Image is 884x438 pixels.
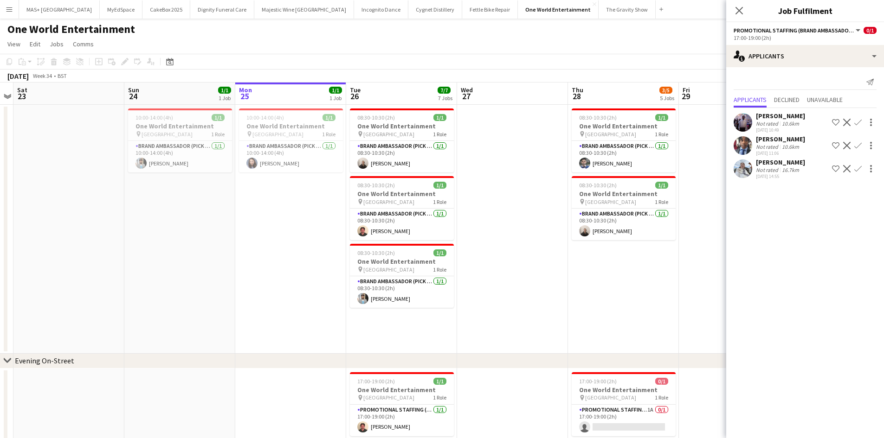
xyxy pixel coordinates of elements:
[734,34,877,41] div: 17:00-19:00 (2h)
[190,0,254,19] button: Dignity Funeral Care
[438,95,452,102] div: 7 Jobs
[128,108,232,172] app-job-card: 10:00-14:00 (4h)1/1One World Entertainment [GEOGRAPHIC_DATA]1 RoleBrand Ambassador (Pick up)1/110...
[572,405,676,436] app-card-role: Promotional Staffing (Brand Ambassadors)1A0/117:00-19:00 (2h)
[7,71,29,81] div: [DATE]
[363,394,414,401] span: [GEOGRAPHIC_DATA]
[461,86,473,94] span: Wed
[585,394,636,401] span: [GEOGRAPHIC_DATA]
[734,27,854,34] span: Promotional Staffing (Brand Ambassadors)
[31,72,54,79] span: Week 34
[579,114,617,121] span: 08:30-10:30 (2h)
[780,120,801,127] div: 10.6km
[585,131,636,138] span: [GEOGRAPHIC_DATA]
[572,372,676,436] app-job-card: 17:00-19:00 (2h)0/1One World Entertainment [GEOGRAPHIC_DATA]1 RolePromotional Staffing (Brand Amb...
[350,141,454,172] app-card-role: Brand Ambassador (Pick up)1/108:30-10:30 (2h)[PERSON_NAME]
[58,72,67,79] div: BST
[579,378,617,385] span: 17:00-19:00 (2h)
[69,38,97,50] a: Comms
[246,114,284,121] span: 10:00-14:00 (4h)
[329,87,342,94] span: 1/1
[350,257,454,266] h3: One World Entertainment
[7,40,20,48] span: View
[433,182,446,189] span: 1/1
[599,0,656,19] button: The Gravity Show
[350,108,454,172] app-job-card: 08:30-10:30 (2h)1/1One World Entertainment [GEOGRAPHIC_DATA]1 RoleBrand Ambassador (Pick up)1/108...
[211,131,225,138] span: 1 Role
[572,141,676,172] app-card-role: Brand Ambassador (Pick up)1/108:30-10:30 (2h)[PERSON_NAME]
[357,182,395,189] span: 08:30-10:30 (2h)
[756,143,780,150] div: Not rated
[655,394,668,401] span: 1 Role
[726,5,884,17] h3: Job Fulfilment
[433,378,446,385] span: 1/1
[572,209,676,240] app-card-role: Brand Ambassador (Pick up)1/108:30-10:30 (2h)[PERSON_NAME]
[518,0,599,19] button: One World Entertainment
[572,86,583,94] span: Thu
[433,249,446,256] span: 1/1
[348,91,361,102] span: 26
[238,91,252,102] span: 25
[350,244,454,308] app-job-card: 08:30-10:30 (2h)1/1One World Entertainment [GEOGRAPHIC_DATA]1 RoleBrand Ambassador (Pick up)1/108...
[807,96,843,103] span: Unavailable
[128,141,232,172] app-card-role: Brand Ambassador (Pick up)1/110:00-14:00 (4h)[PERSON_NAME]
[128,86,139,94] span: Sun
[128,122,232,130] h3: One World Entertainment
[254,0,354,19] button: Majestic Wine [GEOGRAPHIC_DATA]
[655,114,668,121] span: 1/1
[329,95,342,102] div: 1 Job
[433,131,446,138] span: 1 Role
[734,27,862,34] button: Promotional Staffing (Brand Ambassadors)
[433,394,446,401] span: 1 Role
[655,182,668,189] span: 1/1
[780,143,801,150] div: 10.6km
[142,0,190,19] button: CakeBox 2025
[323,114,336,121] span: 1/1
[726,45,884,67] div: Applicants
[660,95,674,102] div: 5 Jobs
[239,108,343,172] div: 10:00-14:00 (4h)1/1One World Entertainment [GEOGRAPHIC_DATA]1 RoleBrand Ambassador (Pick up)1/110...
[350,209,454,240] app-card-role: Brand Ambassador (Pick up)1/108:30-10:30 (2h)[PERSON_NAME]
[363,266,414,273] span: [GEOGRAPHIC_DATA]
[239,86,252,94] span: Mon
[655,131,668,138] span: 1 Role
[354,0,408,19] button: Incognito Dance
[572,122,676,130] h3: One World Entertainment
[756,166,780,173] div: Not rated
[17,86,27,94] span: Sat
[350,176,454,240] app-job-card: 08:30-10:30 (2h)1/1One World Entertainment [GEOGRAPHIC_DATA]1 RoleBrand Ambassador (Pick up)1/108...
[218,87,231,94] span: 1/1
[756,120,780,127] div: Not rated
[433,266,446,273] span: 1 Role
[774,96,800,103] span: Declined
[19,0,100,19] button: MAS+ [GEOGRAPHIC_DATA]
[585,198,636,205] span: [GEOGRAPHIC_DATA]
[756,112,805,120] div: [PERSON_NAME]
[127,91,139,102] span: 24
[572,190,676,198] h3: One World Entertainment
[350,372,454,436] app-job-card: 17:00-19:00 (2h)1/1One World Entertainment [GEOGRAPHIC_DATA]1 RolePromotional Staffing (Brand Amb...
[572,108,676,172] app-job-card: 08:30-10:30 (2h)1/1One World Entertainment [GEOGRAPHIC_DATA]1 RoleBrand Ambassador (Pick up)1/108...
[579,182,617,189] span: 08:30-10:30 (2h)
[572,386,676,394] h3: One World Entertainment
[683,86,690,94] span: Fri
[681,91,690,102] span: 29
[459,91,473,102] span: 27
[438,87,451,94] span: 7/7
[100,0,142,19] button: MyEdSpace
[16,91,27,102] span: 23
[734,96,767,103] span: Applicants
[756,150,805,156] div: [DATE] 11:06
[350,122,454,130] h3: One World Entertainment
[136,114,173,121] span: 10:00-14:00 (4h)
[252,131,303,138] span: [GEOGRAPHIC_DATA]
[357,378,395,385] span: 17:00-19:00 (2h)
[756,127,805,133] div: [DATE] 10:49
[659,87,672,94] span: 3/5
[572,176,676,240] app-job-card: 08:30-10:30 (2h)1/1One World Entertainment [GEOGRAPHIC_DATA]1 RoleBrand Ambassador (Pick up)1/108...
[46,38,67,50] a: Jobs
